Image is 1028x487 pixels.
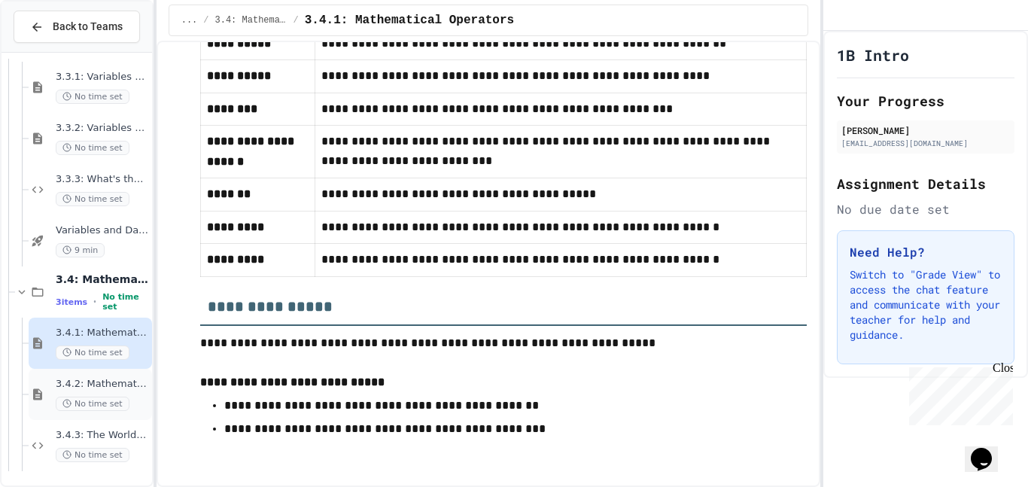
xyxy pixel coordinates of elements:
[102,292,149,312] span: No time set
[56,397,129,411] span: No time set
[837,200,1014,218] div: No due date set
[837,173,1014,194] h2: Assignment Details
[6,6,104,96] div: Chat with us now!Close
[305,11,514,29] span: 3.4.1: Mathematical Operators
[181,14,198,26] span: ...
[56,141,129,155] span: No time set
[965,427,1013,472] iframe: chat widget
[850,243,1002,261] h3: Need Help?
[56,345,129,360] span: No time set
[53,19,123,35] span: Back to Teams
[293,14,299,26] span: /
[56,378,149,391] span: 3.4.2: Mathematical Operators - Review
[14,11,140,43] button: Back to Teams
[841,123,1010,137] div: [PERSON_NAME]
[850,267,1002,342] p: Switch to "Grade View" to access the chat feature and communicate with your teacher for help and ...
[837,44,909,65] h1: 1B Intro
[56,272,149,286] span: 3.4: Mathematical Operators
[93,296,96,308] span: •
[837,90,1014,111] h2: Your Progress
[56,243,105,257] span: 9 min
[56,192,129,206] span: No time set
[56,429,149,442] span: 3.4.3: The World's Worst Farmers Market
[903,361,1013,425] iframe: chat widget
[215,14,287,26] span: 3.4: Mathematical Operators
[203,14,208,26] span: /
[56,448,129,462] span: No time set
[56,297,87,307] span: 3 items
[56,90,129,104] span: No time set
[56,71,149,84] span: 3.3.1: Variables and Data Types
[841,138,1010,149] div: [EMAIL_ADDRESS][DOMAIN_NAME]
[56,173,149,186] span: 3.3.3: What's the Type?
[56,224,149,237] span: Variables and Data types - quiz
[56,122,149,135] span: 3.3.2: Variables and Data Types - Review
[56,327,149,339] span: 3.4.1: Mathematical Operators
